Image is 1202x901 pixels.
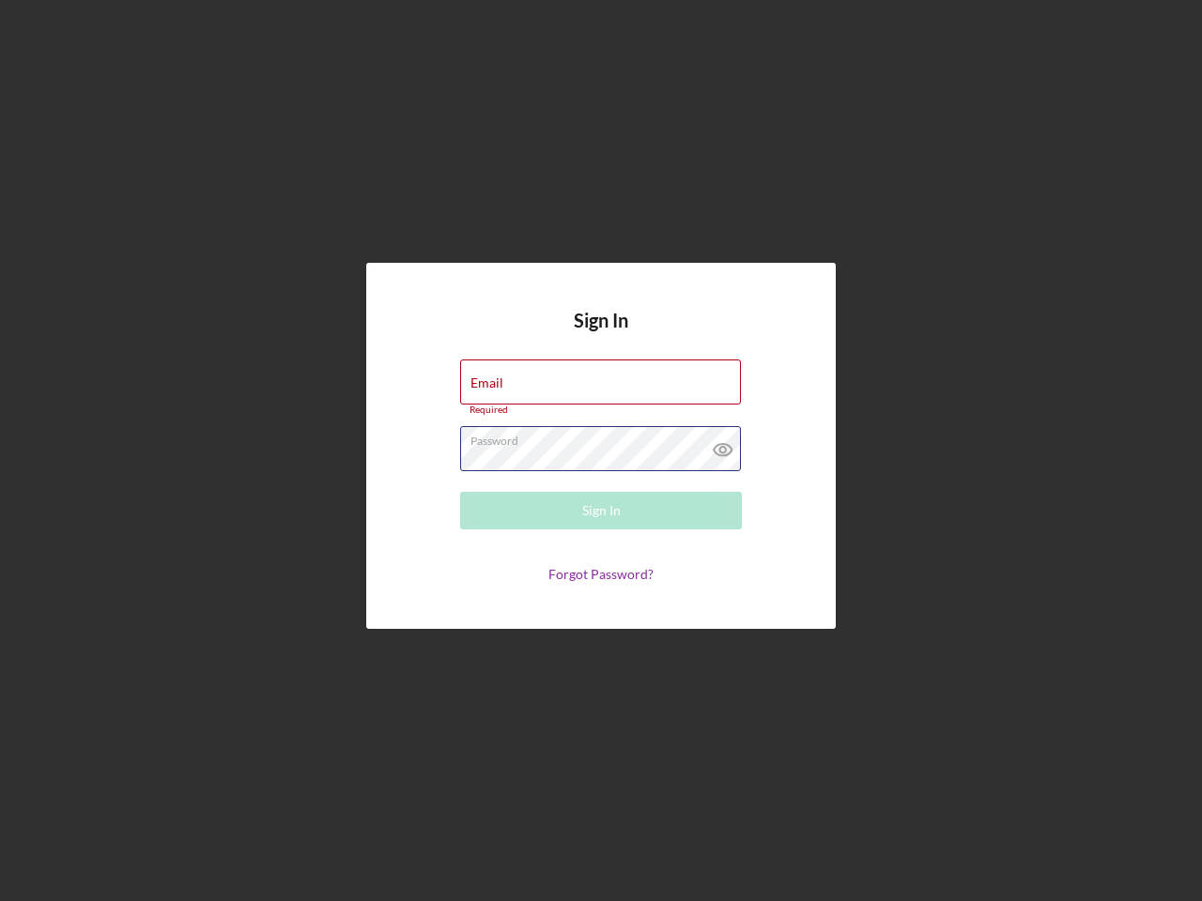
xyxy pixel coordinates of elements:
div: Required [460,405,742,416]
div: Sign In [582,492,621,529]
label: Password [470,427,741,448]
h4: Sign In [574,310,628,359]
button: Sign In [460,492,742,529]
label: Email [470,375,503,390]
a: Forgot Password? [548,566,654,582]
